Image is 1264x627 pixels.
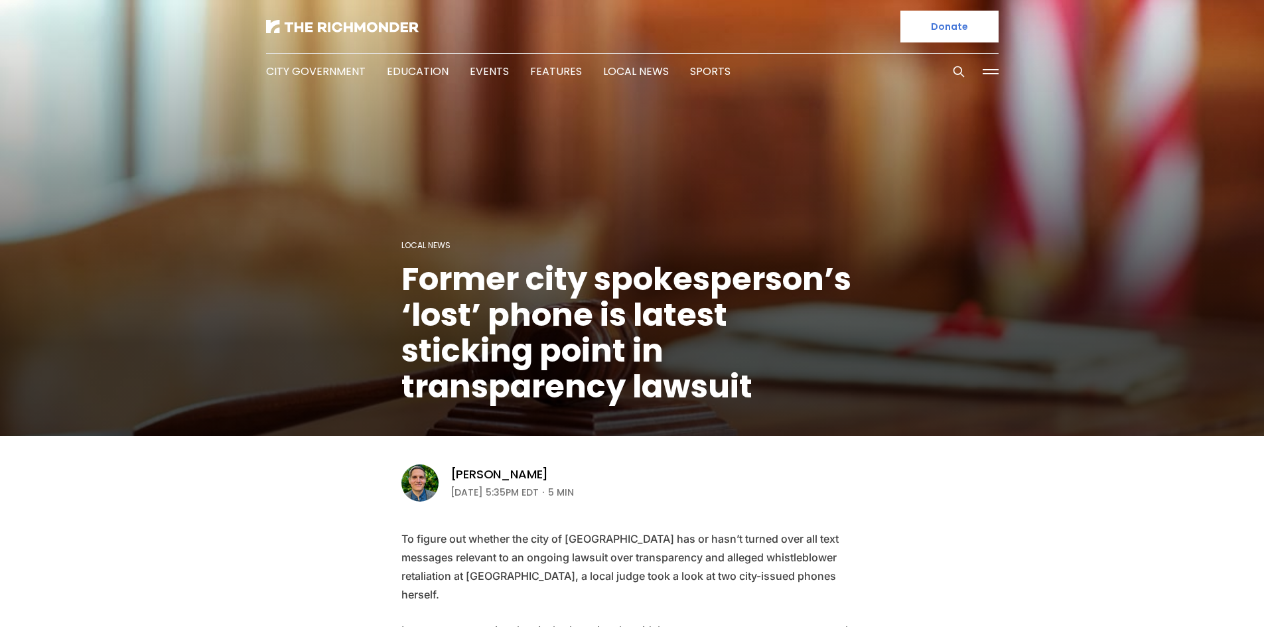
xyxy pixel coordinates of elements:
a: City Government [266,64,366,79]
a: Events [470,64,509,79]
a: Features [530,64,582,79]
iframe: portal-trigger [1152,562,1264,627]
time: [DATE] 5:35PM EDT [451,484,539,500]
a: Local News [603,64,669,79]
p: To figure out whether the city of [GEOGRAPHIC_DATA] has or hasn’t turned over all text messages r... [401,529,863,585]
img: Graham Moomaw [401,464,439,502]
img: The Richmonder [266,20,419,33]
a: Education [387,64,449,79]
a: [PERSON_NAME] [451,466,549,482]
a: Donate [900,11,999,42]
span: 5 min [548,484,574,500]
button: Search this site [949,62,969,82]
a: Sports [690,64,731,79]
h1: Former city spokesperson’s ‘lost’ phone is latest sticking point in transparency lawsuit [401,261,863,405]
a: Local News [401,240,451,251]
